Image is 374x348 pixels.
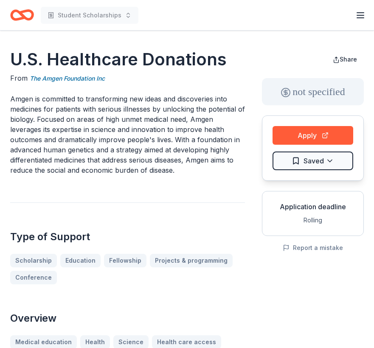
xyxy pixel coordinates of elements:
a: Projects & programming [150,254,233,267]
button: Apply [273,126,353,145]
a: Home [10,5,34,25]
a: The Amgen Foundation Inc [30,73,105,84]
button: Saved [273,152,353,170]
p: Amgen is committed to transforming new ideas and discoveries into medicines for patients with ser... [10,94,245,175]
a: Conference [10,271,57,284]
span: Student Scholarships [58,10,121,20]
div: not specified [262,78,364,105]
span: Saved [304,155,324,166]
div: Rolling [269,215,357,225]
h2: Type of Support [10,230,245,244]
div: Application deadline [269,202,357,212]
h2: Overview [10,312,245,325]
a: Scholarship [10,254,57,267]
button: Student Scholarships [41,7,138,24]
div: From [10,73,245,84]
a: Fellowship [104,254,146,267]
button: Report a mistake [283,243,343,253]
a: Education [60,254,101,267]
button: Share [326,51,364,68]
span: Share [340,56,357,63]
h1: U.S. Healthcare Donations [10,48,245,71]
